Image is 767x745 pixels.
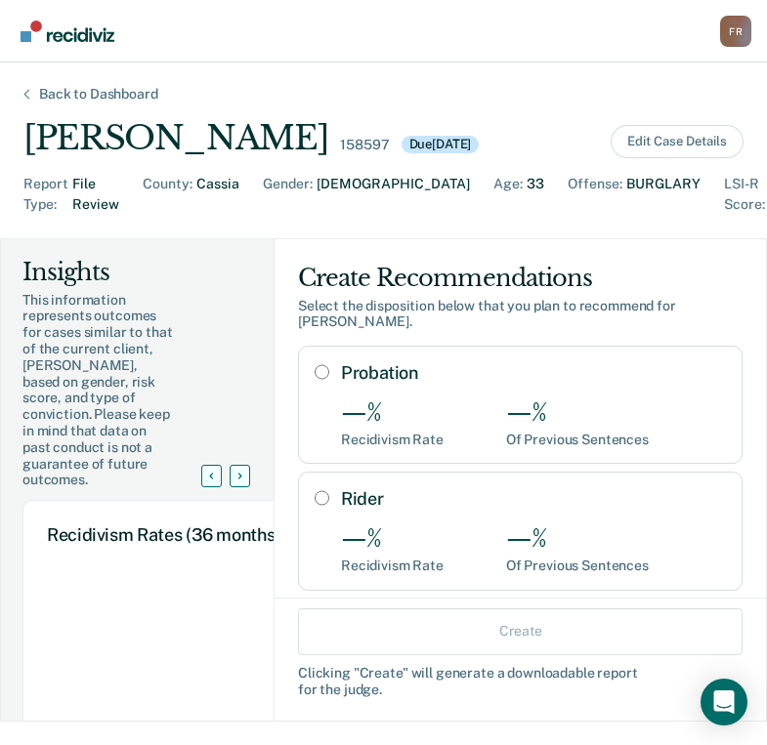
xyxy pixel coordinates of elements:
[196,174,239,215] div: Cassia
[23,174,68,215] div: Report Type :
[402,136,480,153] div: Due [DATE]
[720,16,751,47] button: Profile dropdown button
[298,263,743,294] div: Create Recommendations
[341,525,444,554] div: —%
[298,664,743,697] div: Clicking " Create " will generate a downloadable report for the judge.
[72,174,119,215] div: File Review
[341,558,444,574] div: Recidivism Rate
[701,679,747,725] div: Open Intercom Messenger
[341,362,726,384] label: Probation
[626,174,701,215] div: BURGLARY
[340,137,389,153] div: 158597
[724,174,765,215] div: LSI-R Score :
[298,298,743,331] div: Select the disposition below that you plan to recommend for [PERSON_NAME] .
[143,174,192,215] div: County :
[298,607,743,654] button: Create
[506,399,649,428] div: —%
[568,174,622,215] div: Offense :
[506,558,649,574] div: Of Previous Sentences
[341,488,726,510] label: Rider
[22,257,225,288] div: Insights
[16,86,182,103] div: Back to Dashboard
[23,118,328,158] div: [PERSON_NAME]
[263,174,313,215] div: Gender :
[720,16,751,47] div: F R
[341,432,444,448] div: Recidivism Rate
[47,524,570,546] div: Recidivism Rates (36 months)
[506,432,649,448] div: Of Previous Sentences
[317,174,470,215] div: [DEMOGRAPHIC_DATA]
[506,525,649,554] div: —%
[527,174,544,215] div: 33
[493,174,523,215] div: Age :
[341,399,444,428] div: —%
[22,292,225,489] div: This information represents outcomes for cases similar to that of the current client, [PERSON_NAM...
[611,125,744,158] button: Edit Case Details
[21,21,114,42] img: Recidiviz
